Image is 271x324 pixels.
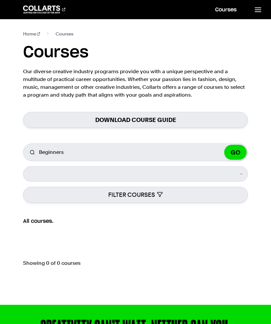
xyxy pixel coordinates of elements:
div: Go to homepage [23,6,65,13]
button: FILTER COURSES [23,187,248,203]
a: Download Course Guide [23,112,248,128]
h2: All courses. [23,217,248,228]
p: Showing 0 of 0 courses [23,261,248,266]
input: Search for a course [23,143,248,161]
h1: Courses [23,43,89,62]
p: Our diverse creative industry programs provide you with a unique perspective and a multitude of p... [23,68,248,99]
button: GO [224,145,247,160]
a: Home [23,30,40,38]
span: Courses [56,30,73,38]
